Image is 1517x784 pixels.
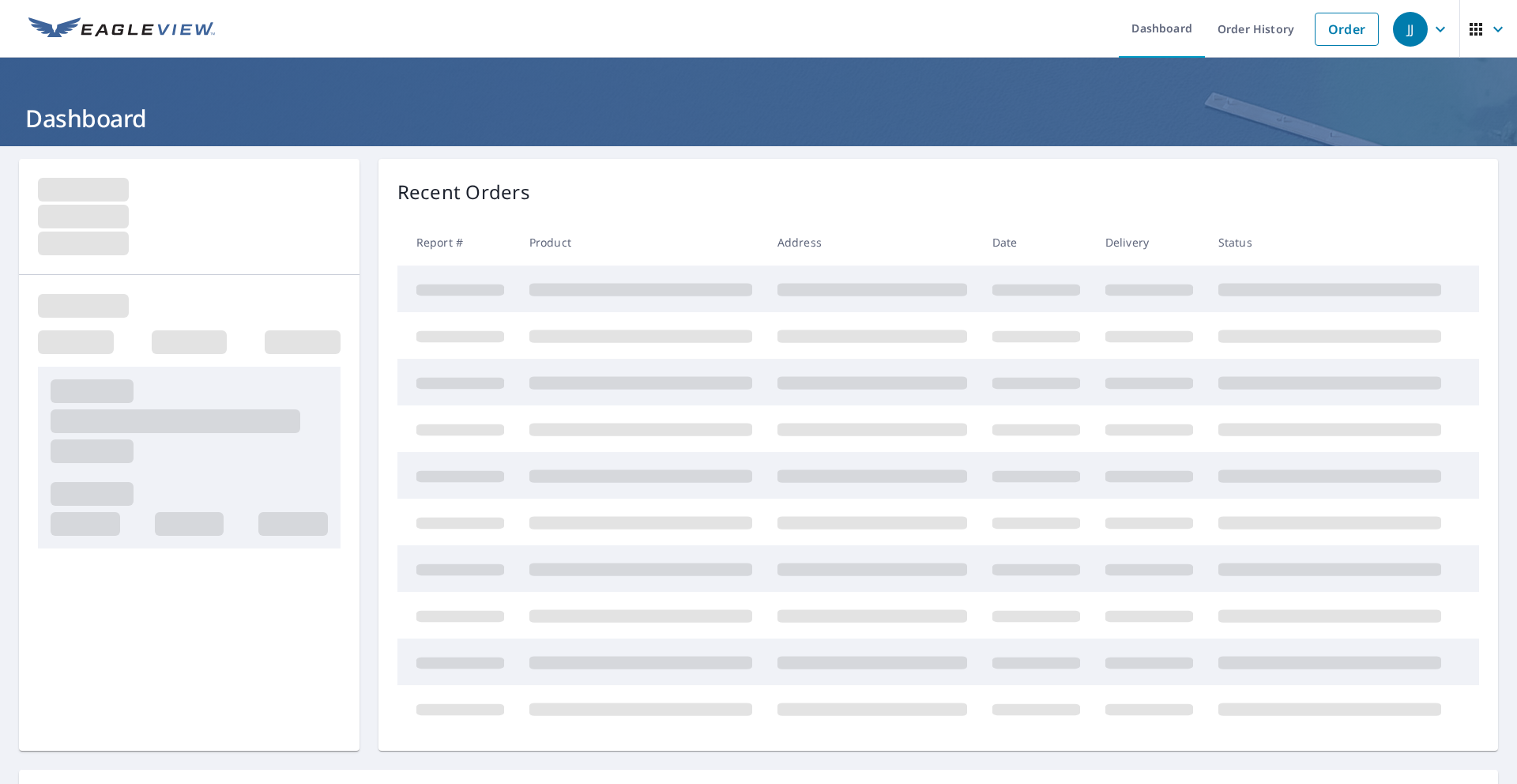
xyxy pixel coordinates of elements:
th: Delivery [1093,219,1206,266]
th: Product [517,219,765,266]
th: Date [980,219,1093,266]
th: Report # [397,219,517,266]
img: EV Logo [28,17,215,41]
th: Status [1206,219,1454,266]
th: Address [765,219,980,266]
a: Order [1315,13,1379,46]
p: Recent Orders [397,178,530,206]
div: JJ [1393,12,1428,47]
h1: Dashboard [19,102,1498,134]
